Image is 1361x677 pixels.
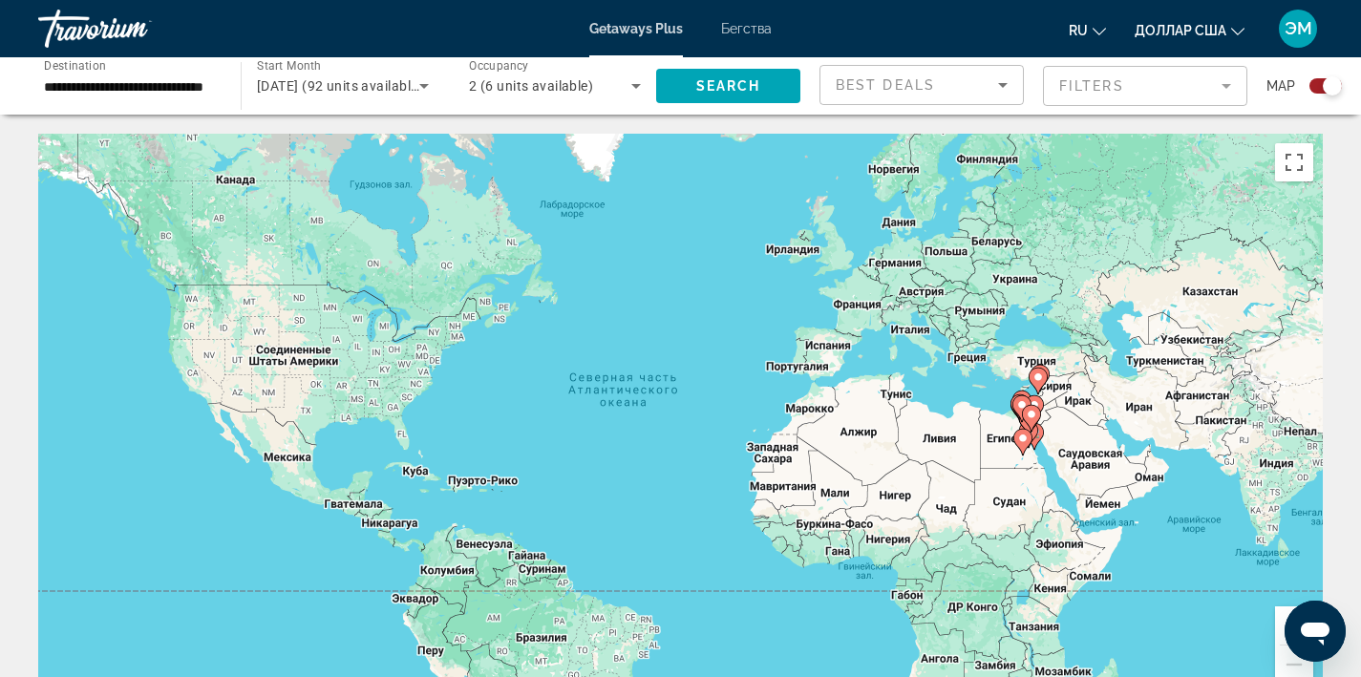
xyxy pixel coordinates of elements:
font: ЭМ [1285,18,1312,38]
a: Бегства [721,21,772,36]
span: Search [696,78,761,94]
span: Best Deals [836,77,935,93]
mat-select: Sort by [836,74,1008,96]
a: Getaways Plus [589,21,683,36]
a: Травориум [38,4,229,53]
button: Filter [1043,65,1247,107]
button: Увеличить [1275,606,1313,645]
span: Start Month [257,59,321,73]
button: Изменить валюту [1135,16,1244,44]
font: ru [1069,23,1088,38]
button: Меню пользователя [1273,9,1323,49]
span: Occupancy [469,59,529,73]
span: Destination [44,58,106,72]
iframe: Кнопка запуска окна обмена сообщениями [1285,601,1346,662]
span: 2 (6 units available) [469,78,593,94]
button: Search [656,69,800,103]
span: [DATE] (92 units available) [257,78,423,94]
button: Изменить язык [1069,16,1106,44]
span: Map [1266,73,1295,99]
button: Включить полноэкранный режим [1275,143,1313,181]
font: доллар США [1135,23,1226,38]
